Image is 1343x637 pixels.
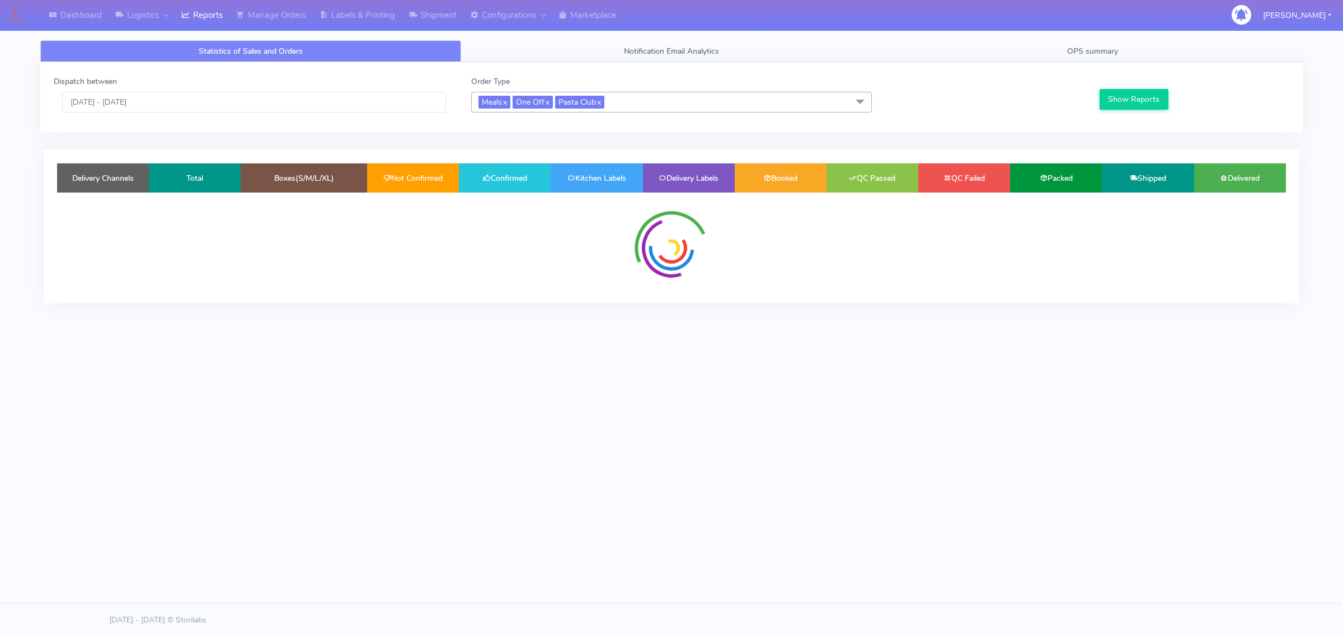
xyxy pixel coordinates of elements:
[54,76,117,87] label: Dispatch between
[1194,163,1286,193] td: Delivered
[1067,46,1118,57] span: OPS summary
[57,163,149,193] td: Delivery Channels
[1255,4,1340,27] button: [PERSON_NAME]
[918,163,1010,193] td: QC Failed
[630,206,713,290] img: spinner-radial.svg
[596,96,601,107] a: x
[478,96,510,109] span: Meals
[555,96,604,109] span: Pasta Club
[241,163,367,193] td: Boxes(S/M/L/XL)
[199,46,303,57] span: Statistics of Sales and Orders
[149,163,241,193] td: Total
[643,163,735,193] td: Delivery Labels
[513,96,553,109] span: One Off
[544,96,550,107] a: x
[62,92,446,113] input: Pick the Daterange
[459,163,551,193] td: Confirmed
[735,163,827,193] td: Booked
[471,76,510,87] label: Order Type
[827,163,918,193] td: QC Passed
[1100,89,1168,110] button: Show Reports
[551,163,642,193] td: Kitchen Labels
[502,96,507,107] a: x
[1010,163,1102,193] td: Packed
[367,163,459,193] td: Not Confirmed
[1102,163,1194,193] td: Shipped
[40,40,1303,62] ul: Tabs
[624,46,719,57] span: Notification Email Analytics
